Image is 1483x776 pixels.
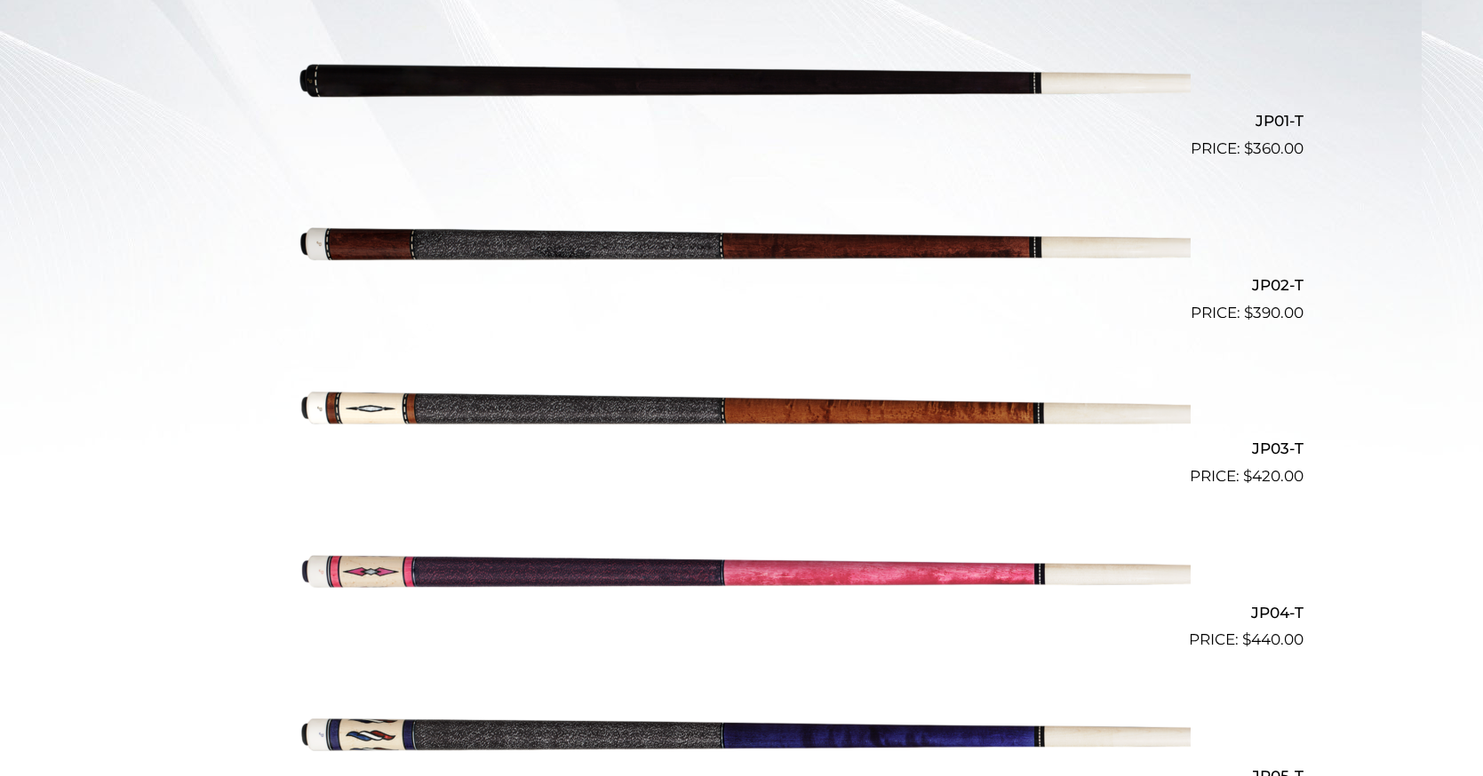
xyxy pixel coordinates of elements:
[1244,139,1304,157] bdi: 360.00
[180,168,1304,324] a: JP02-T $390.00
[1243,467,1252,485] span: $
[1243,467,1304,485] bdi: 420.00
[293,495,1191,645] img: JP04-T
[180,4,1304,161] a: JP01-T $360.00
[1244,139,1253,157] span: $
[1242,630,1251,648] span: $
[180,495,1304,652] a: JP04-T $440.00
[180,596,1304,629] h2: JP04-T
[1242,630,1304,648] bdi: 440.00
[1244,304,1304,321] bdi: 390.00
[180,105,1304,138] h2: JP01-T
[1244,304,1253,321] span: $
[293,332,1191,481] img: JP03-T
[180,432,1304,465] h2: JP03-T
[180,332,1304,488] a: JP03-T $420.00
[293,168,1191,317] img: JP02-T
[180,268,1304,301] h2: JP02-T
[293,4,1191,154] img: JP01-T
